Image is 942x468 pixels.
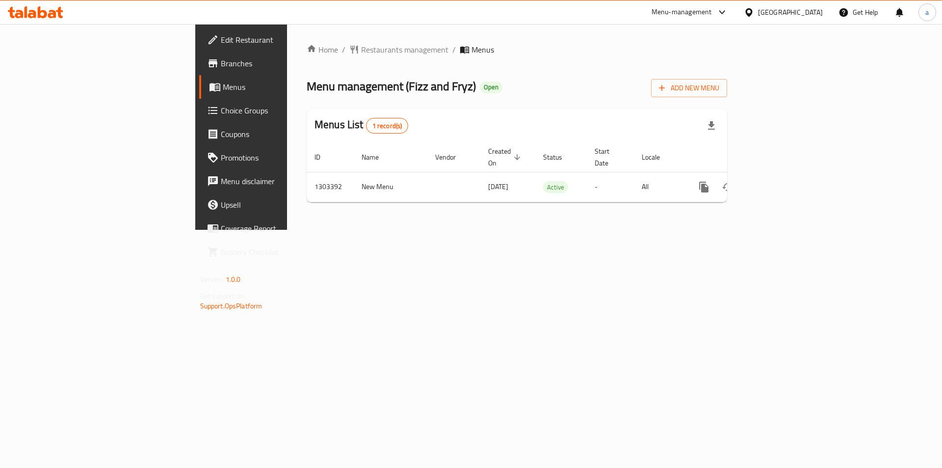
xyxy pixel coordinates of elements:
[223,81,345,93] span: Menus
[595,145,622,169] span: Start Date
[307,75,476,97] span: Menu management ( Fizz and Fryz )
[199,75,353,99] a: Menus
[199,28,353,52] a: Edit Restaurant
[221,175,345,187] span: Menu disclaimer
[199,122,353,146] a: Coupons
[199,146,353,169] a: Promotions
[543,181,568,193] div: Active
[307,142,794,202] table: enhanced table
[652,6,712,18] div: Menu-management
[199,217,353,240] a: Coverage Report
[471,44,494,55] span: Menus
[221,105,345,116] span: Choice Groups
[684,142,794,172] th: Actions
[221,152,345,164] span: Promotions
[659,82,719,94] span: Add New Menu
[925,7,929,18] span: a
[199,193,353,217] a: Upsell
[642,151,673,163] span: Locale
[200,300,262,312] a: Support.OpsPlatform
[200,273,224,286] span: Version:
[488,180,508,193] span: [DATE]
[700,114,723,138] div: Export file
[349,44,448,55] a: Restaurants management
[366,118,409,134] div: Total records count
[452,44,456,55] li: /
[366,121,408,131] span: 1 record(s)
[543,151,575,163] span: Status
[226,273,241,286] span: 1.0.0
[634,172,684,202] td: All
[221,222,345,234] span: Coverage Report
[354,172,427,202] td: New Menu
[480,82,502,93] div: Open
[307,44,727,55] nav: breadcrumb
[221,128,345,140] span: Coupons
[199,169,353,193] a: Menu disclaimer
[488,145,523,169] span: Created On
[692,175,716,199] button: more
[587,172,634,202] td: -
[199,240,353,264] a: Grocery Checklist
[221,57,345,69] span: Branches
[199,52,353,75] a: Branches
[435,151,469,163] span: Vendor
[362,151,392,163] span: Name
[480,83,502,91] span: Open
[314,117,408,134] h2: Menus List
[221,199,345,211] span: Upsell
[543,182,568,193] span: Active
[758,7,823,18] div: [GEOGRAPHIC_DATA]
[199,99,353,122] a: Choice Groups
[221,246,345,258] span: Grocery Checklist
[314,151,333,163] span: ID
[221,34,345,46] span: Edit Restaurant
[716,175,739,199] button: Change Status
[200,290,245,303] span: Get support on:
[361,44,448,55] span: Restaurants management
[651,79,727,97] button: Add New Menu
